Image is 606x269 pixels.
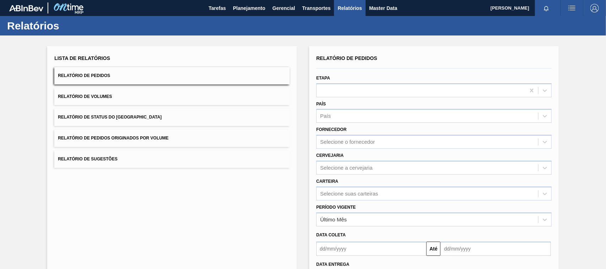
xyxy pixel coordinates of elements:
[320,113,331,119] div: País
[320,165,373,171] div: Selecione a cervejaria
[54,88,290,105] button: Relatório de Volumes
[54,55,110,61] span: Lista de Relatórios
[54,67,290,84] button: Relatório de Pedidos
[535,3,558,13] button: Notificações
[316,205,356,210] label: Período Vigente
[58,157,118,161] span: Relatório de Sugestões
[590,4,599,12] img: Logout
[320,191,378,197] div: Selecione suas carteiras
[233,4,265,12] span: Planejamento
[316,262,349,267] span: Data entrega
[369,4,397,12] span: Master Data
[273,4,295,12] span: Gerencial
[54,150,290,168] button: Relatório de Sugestões
[302,4,331,12] span: Transportes
[316,242,426,256] input: dd/mm/yyyy
[316,101,326,106] label: País
[316,153,344,158] label: Cervejaria
[7,22,133,30] h1: Relatórios
[426,242,441,256] button: Até
[58,73,110,78] span: Relatório de Pedidos
[316,76,330,81] label: Etapa
[209,4,226,12] span: Tarefas
[320,139,375,145] div: Selecione o fornecedor
[320,216,347,223] div: Último Mês
[316,232,346,237] span: Data coleta
[316,179,338,184] label: Carteira
[338,4,362,12] span: Relatórios
[441,242,551,256] input: dd/mm/yyyy
[58,136,169,141] span: Relatório de Pedidos Originados por Volume
[316,55,377,61] span: Relatório de Pedidos
[9,5,43,11] img: TNhmsLtSVTkK8tSr43FrP2fwEKptu5GPRR3wAAAABJRU5ErkJggg==
[316,127,346,132] label: Fornecedor
[58,115,162,120] span: Relatório de Status do [GEOGRAPHIC_DATA]
[568,4,576,12] img: userActions
[54,130,290,147] button: Relatório de Pedidos Originados por Volume
[58,94,112,99] span: Relatório de Volumes
[54,109,290,126] button: Relatório de Status do [GEOGRAPHIC_DATA]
